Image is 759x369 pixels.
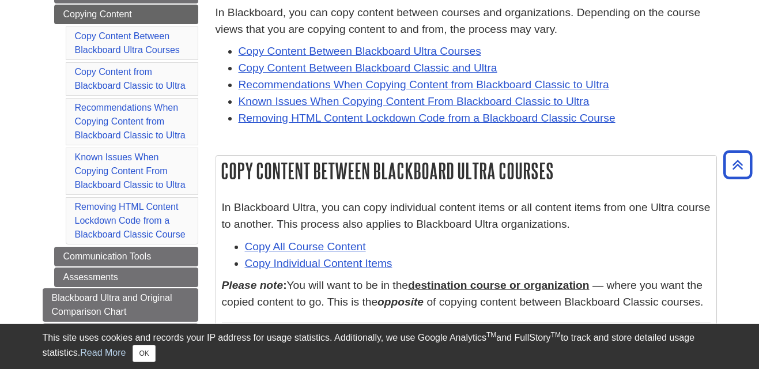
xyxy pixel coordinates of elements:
p: In Blackboard, you can copy content between courses and organizations. Depending on the course vi... [216,5,717,38]
a: Copy Content Between Blackboard Ultra Courses [239,45,481,57]
h2: Copy Content Between Blackboard Ultra Courses [216,156,716,186]
em: Please note [222,279,284,291]
a: Recommendations When Copying Content from Blackboard Classic to Ultra [75,103,186,140]
a: Assessments [54,268,198,287]
button: Close [133,345,155,362]
strong: : [222,279,287,291]
a: Known Issues When Copying Content From Blackboard Classic to Ultra [239,95,590,107]
sup: TM [486,331,496,339]
p: You will want to be in the — where you want the copied content to go. This is the of copying cont... [222,277,711,311]
a: Recommendations When Copying Content from Blackboard Classic to Ultra [239,78,609,91]
a: Copying Content [54,5,198,24]
a: Known Issues When Copying Content From Blackboard Classic to Ultra [75,152,186,190]
a: Blackboard Ultra and Original Comparison Chart [43,288,198,322]
a: Copy Individual Content Items [245,257,392,269]
u: destination course or organization [408,279,590,291]
a: Faculty Blackboard Original View Help Guide [43,323,198,356]
p: In Blackboard Ultra, you can copy individual content items or all content items from one Ultra co... [222,199,711,233]
a: Copy Content Between Blackboard Ultra Courses [75,31,180,55]
a: Copy Content from Blackboard Classic to Ultra [75,67,186,91]
a: Removing HTML Content Lockdown Code from a Blackboard Classic Course [239,112,615,124]
a: Read More [80,348,126,357]
sup: TM [551,331,561,339]
a: Communication Tools [54,247,198,266]
strong: opposite [377,296,424,308]
a: Copy All Course Content [245,240,366,253]
div: This site uses cookies and records your IP address for usage statistics. Additionally, we use Goo... [43,331,717,362]
a: Copy Content Between Blackboard Classic and Ultra [239,62,497,74]
span: Blackboard Ultra and Original Comparison Chart [52,293,172,317]
a: Removing HTML Content Lockdown Code from a Blackboard Classic Course [75,202,186,239]
a: Back to Top [719,157,756,172]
